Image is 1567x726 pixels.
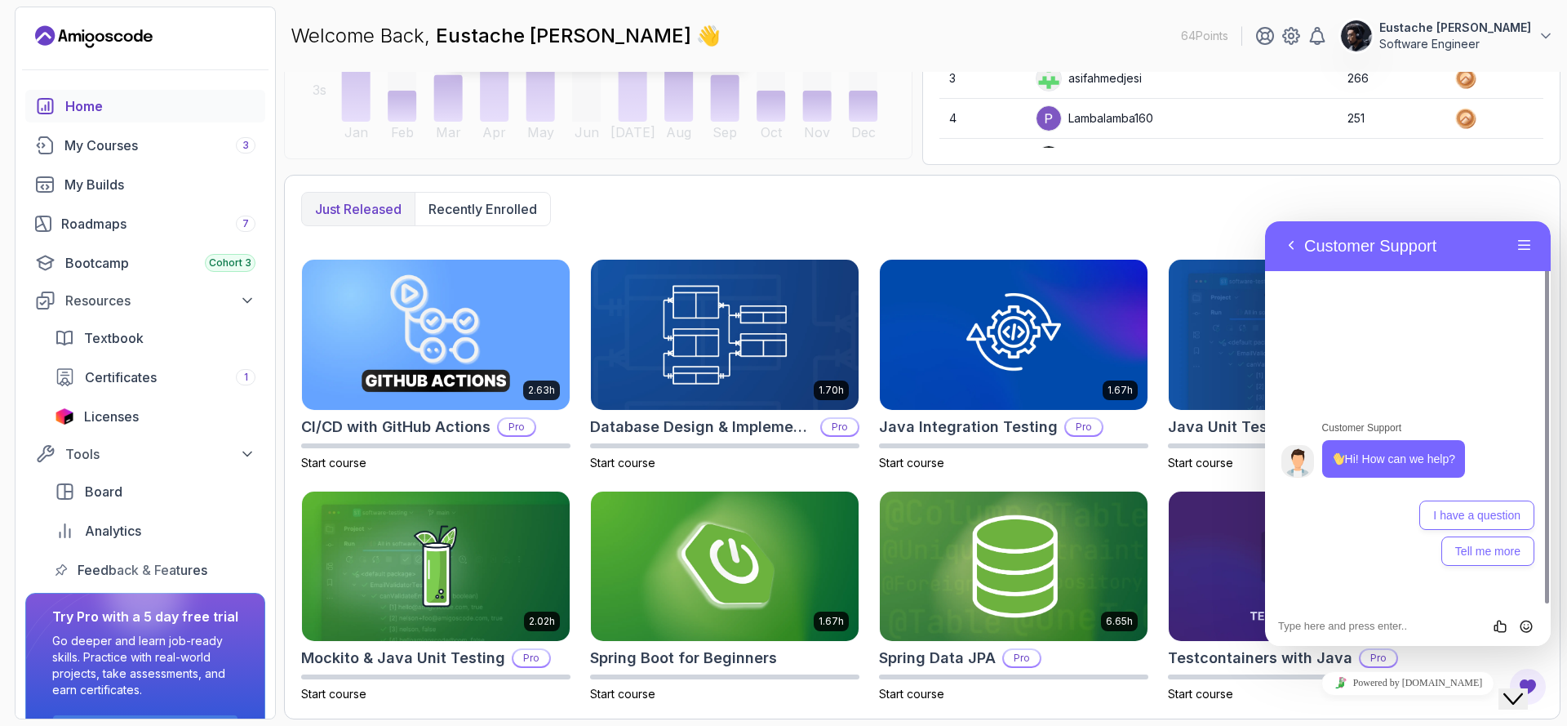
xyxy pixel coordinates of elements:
td: 5 [939,139,1026,179]
div: Tools [65,444,255,464]
span: Start course [1168,687,1233,701]
img: Database Design & Implementation card [591,260,859,410]
button: Recently enrolled [415,193,550,225]
img: user profile image [1037,146,1061,171]
a: builds [25,168,265,201]
p: Go deeper and learn job-ready skills. Practice with real-world projects, take assessments, and ea... [52,633,238,698]
h2: Testcontainers with Java [1168,647,1352,670]
span: Start course [879,687,944,701]
img: user profile image [1341,20,1372,51]
a: Mockito & Java Unit Testing card2.02hMockito & Java Unit TestingProStart course [301,491,570,703]
a: certificates [45,361,265,394]
p: Pro [513,650,549,666]
span: Start course [879,456,944,470]
button: Just released [302,193,415,225]
a: textbook [45,322,265,354]
p: 1.67h [819,615,844,628]
p: Pro [822,419,858,435]
a: licenses [45,400,265,433]
span: Cohort 3 [209,256,251,269]
p: Just released [315,199,402,219]
p: Pro [1066,419,1102,435]
img: Testcontainers with Java card [1169,492,1436,642]
td: 3 [939,59,1026,99]
a: home [25,90,265,122]
a: Spring Boot for Beginners card1.67hSpring Boot for BeginnersStart course [590,491,859,703]
td: 266 [1338,59,1445,99]
span: 👋 [693,19,726,53]
span: Certificates [85,367,157,387]
p: 2.02h [529,615,555,628]
td: 4 [939,99,1026,139]
a: Landing page [35,24,153,50]
div: My Builds [64,175,255,194]
div: Roadmaps [61,214,255,234]
h2: Database Design & Implementation [590,416,814,439]
h2: Spring Data JPA [879,647,996,670]
span: Textbook [84,328,144,348]
div: Resources [65,291,255,310]
img: CI/CD with GitHub Actions card [302,260,570,410]
iframe: chat widget [1265,665,1551,702]
div: asifahmedjesi [1036,65,1142,91]
p: Welcome Back, [291,23,721,49]
a: Database Design & Implementation card1.70hDatabase Design & ImplementationProStart course [590,259,859,471]
span: 3 [242,139,249,152]
span: Licenses [84,407,139,426]
span: Board [85,482,122,501]
p: 64 Points [1181,28,1228,44]
button: Resources [25,286,265,315]
a: roadmaps [25,207,265,240]
p: Pro [499,419,535,435]
p: 2.63h [528,384,555,397]
img: Java Integration Testing card [880,260,1148,410]
h2: Java Integration Testing [879,416,1058,439]
td: 236 [1338,139,1445,179]
p: 1.70h [819,384,844,397]
span: Start course [590,456,655,470]
span: Feedback & Features [78,560,207,580]
img: Mockito & Java Unit Testing card [302,492,570,642]
img: user profile image [1037,66,1061,91]
span: 7 [242,217,249,230]
p: Software Engineer [1379,36,1531,52]
div: Home [65,96,255,116]
div: My Courses [64,136,255,155]
img: user profile image [1037,106,1061,131]
span: Analytics [85,521,141,541]
span: Start course [301,456,366,470]
h2: Mockito & Java Unit Testing [301,647,505,670]
p: 6.65h [1106,615,1133,628]
button: user profile imageEustache [PERSON_NAME]Software Engineer [1340,20,1554,52]
div: Lambalamba160 [1036,105,1153,131]
td: 251 [1338,99,1445,139]
a: bootcamp [25,247,265,279]
span: Eustache [PERSON_NAME] [436,24,696,47]
span: 1 [244,371,248,384]
img: Java Unit Testing and TDD card [1169,260,1436,410]
iframe: chat widget [1265,221,1551,646]
a: Spring Data JPA card6.65hSpring Data JPAProStart course [879,491,1148,703]
a: Java Unit Testing and TDD card2.75hJava Unit Testing and TDDProStart course [1168,259,1437,471]
a: CI/CD with GitHub Actions card2.63hCI/CD with GitHub ActionsProStart course [301,259,570,471]
a: feedback [45,554,265,586]
a: board [45,475,265,508]
div: Bootcamp [65,253,255,273]
a: courses [25,129,265,162]
img: Spring Boot for Beginners card [591,492,859,642]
